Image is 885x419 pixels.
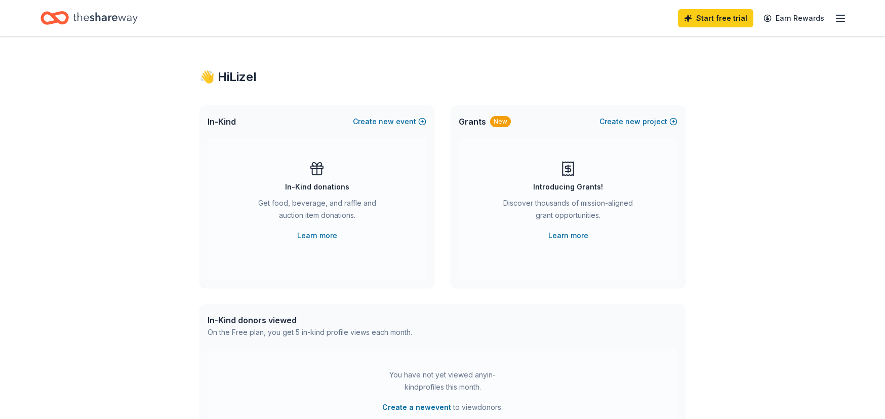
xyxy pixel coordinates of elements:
span: new [625,116,640,128]
button: Createnewevent [353,116,426,128]
div: Introducing Grants! [533,181,603,193]
div: On the Free plan, you get 5 in-kind profile views each month. [208,326,412,338]
a: Start free trial [678,9,753,27]
a: Earn Rewards [757,9,830,27]
span: Grants [459,116,486,128]
a: Learn more [548,230,588,242]
a: Home [41,6,138,30]
div: Get food, beverage, and raffle and auction item donations. [248,197,386,225]
div: Discover thousands of mission-aligned grant opportunities. [499,197,637,225]
button: Createnewproject [599,116,677,128]
button: Create a newevent [382,401,451,413]
a: Learn more [297,230,337,242]
div: In-Kind donations [285,181,349,193]
div: In-Kind donors viewed [208,314,412,326]
span: In-Kind [208,116,236,128]
div: 👋 Hi Lizel [199,69,686,85]
div: New [490,116,511,127]
span: new [379,116,394,128]
div: You have not yet viewed any in-kind profiles this month. [379,369,506,393]
span: to view donors . [382,401,503,413]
